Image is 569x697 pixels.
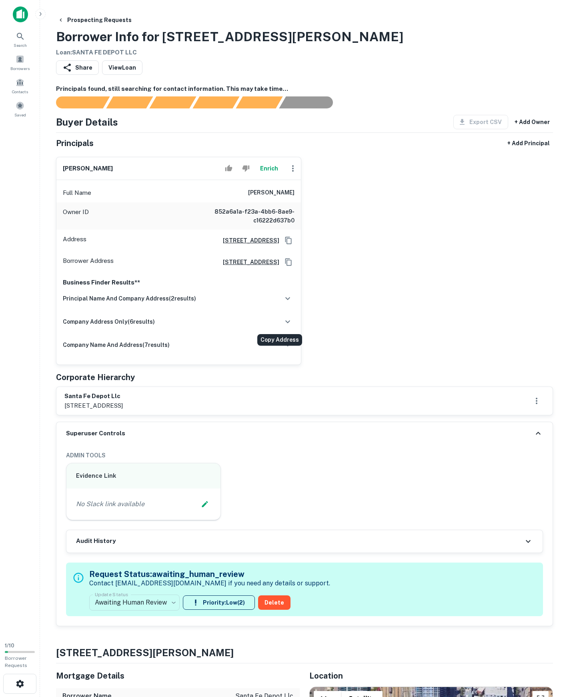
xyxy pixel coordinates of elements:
p: Address [63,234,86,246]
p: Full Name [63,188,91,198]
h6: 852a6a1a-f23a-4bb6-8ae9-c16222d637b0 [198,207,295,225]
div: Sending borrower request to AI... [46,96,106,108]
span: Borrower Requests [5,655,27,668]
button: Copy Address [282,256,295,268]
img: capitalize-icon.png [13,6,28,22]
button: Enrich [256,160,282,176]
p: Contact [EMAIL_ADDRESS][DOMAIN_NAME] if you need any details or support. [89,579,330,588]
button: Priority:Low(2) [183,595,255,610]
label: Update Status [95,591,128,598]
h6: [PERSON_NAME] [248,188,295,198]
h6: santa fe depot llc [64,392,123,401]
p: Borrower Address [63,256,114,268]
a: Borrowers [2,52,38,73]
h5: Mortgage Details [56,670,300,682]
a: ViewLoan [102,60,142,75]
p: [STREET_ADDRESS] [64,401,123,411]
button: + Add Owner [511,115,553,129]
p: Business Finder Results** [63,278,295,287]
h5: Request Status: awaiting_human_review [89,568,330,580]
h6: Evidence Link [76,471,211,481]
h6: company address only ( 6 results) [63,317,155,326]
a: Saved [2,98,38,120]
button: Delete [258,595,291,610]
h3: Borrower Info for [STREET_ADDRESS][PERSON_NAME] [56,27,403,46]
h6: principal name and company address ( 2 results) [63,294,196,303]
a: [STREET_ADDRESS] [216,258,279,266]
button: Edit Slack Link [199,498,211,510]
div: Awaiting Human Review [89,591,180,614]
div: Principals found, AI now looking for contact information... [192,96,239,108]
h5: Location [309,670,553,682]
p: Owner ID [63,207,89,225]
div: Principals found, still searching for contact information. This may take time... [236,96,282,108]
span: Borrowers [10,65,30,72]
button: Copy Address [282,234,295,246]
h5: Principals [56,137,94,149]
h6: ADMIN TOOLS [66,451,543,460]
h4: Buyer Details [56,115,118,129]
button: Share [56,60,99,75]
h6: Audit History [76,537,116,546]
a: [STREET_ADDRESS] [216,236,279,245]
h6: Loan : SANTA FE DEPOT LLC [56,48,403,57]
h6: company name and address ( 7 results) [63,340,170,349]
iframe: Chat Widget [529,633,569,671]
span: 1 / 10 [5,643,14,649]
h4: [STREET_ADDRESS][PERSON_NAME] [56,645,553,660]
h6: Superuser Controls [66,429,125,438]
p: No Slack link available [76,499,144,509]
button: Accept [222,160,236,176]
h6: [PERSON_NAME] [63,164,113,173]
div: Documents found, AI parsing details... [149,96,196,108]
h5: Corporate Hierarchy [56,371,135,383]
div: AI fulfillment process complete. [279,96,343,108]
div: Your request is received and processing... [106,96,153,108]
span: Contacts [12,88,28,95]
button: Reject [239,160,253,176]
button: + Add Principal [504,136,553,150]
h6: Principals found, still searching for contact information. This may take time... [56,84,553,94]
span: Saved [14,112,26,118]
a: Search [2,28,38,50]
button: Prospecting Requests [54,13,135,27]
div: Copy Address [257,334,302,346]
span: Search [14,42,27,48]
a: Contacts [2,75,38,96]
